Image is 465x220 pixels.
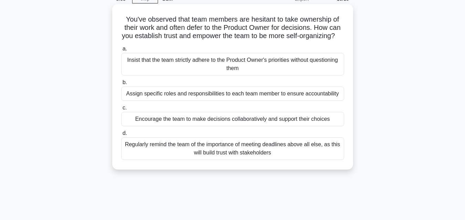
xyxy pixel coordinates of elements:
[121,53,344,76] div: Insist that the team strictly adhere to the Product Owner's priorities without questioning them
[120,15,345,40] h5: You've observed that team members are hesitant to take ownership of their work and often defer to...
[123,79,127,85] span: b.
[123,130,127,136] span: d.
[121,86,344,101] div: Assign specific roles and responsibilities to each team member to ensure accountability
[121,112,344,126] div: Encourage the team to make decisions collaboratively and support their choices
[121,137,344,160] div: Regularly remind the team of the importance of meeting deadlines above all else, as this will bui...
[123,46,127,51] span: a.
[123,105,127,111] span: c.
